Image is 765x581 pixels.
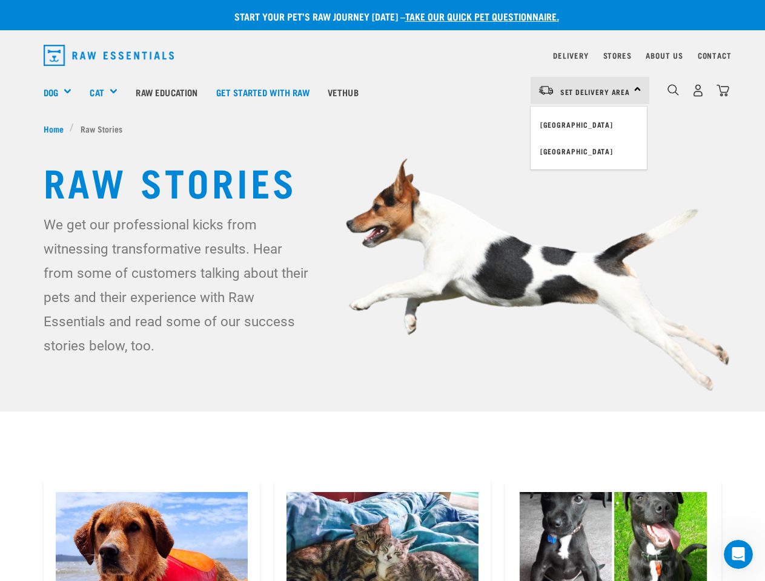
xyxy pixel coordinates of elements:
a: Get started with Raw [207,68,319,116]
p: We get our professional kicks from witnessing transformative results. Hear from some of customers... [44,212,315,358]
span: Set Delivery Area [560,90,631,94]
img: home-icon@2x.png [717,84,729,97]
a: About Us [646,53,683,57]
a: Contact [698,53,732,57]
a: Vethub [319,68,368,116]
img: Raw Essentials Logo [44,45,174,66]
img: user.png [692,84,704,97]
iframe: Intercom live chat [724,540,753,569]
a: [GEOGRAPHIC_DATA] [531,111,647,138]
span: Home [44,122,64,135]
nav: breadcrumbs [44,122,722,135]
img: home-icon-1@2x.png [667,84,679,96]
a: Raw Education [127,68,207,116]
h1: Raw Stories [44,159,722,203]
a: Cat [90,85,104,99]
img: van-moving.png [538,85,554,96]
a: Dog [44,85,58,99]
a: Stores [603,53,632,57]
a: [GEOGRAPHIC_DATA] [531,138,647,165]
nav: dropdown navigation [34,40,732,71]
a: take our quick pet questionnaire. [405,13,559,19]
a: Delivery [553,53,588,57]
a: Home [44,122,70,135]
